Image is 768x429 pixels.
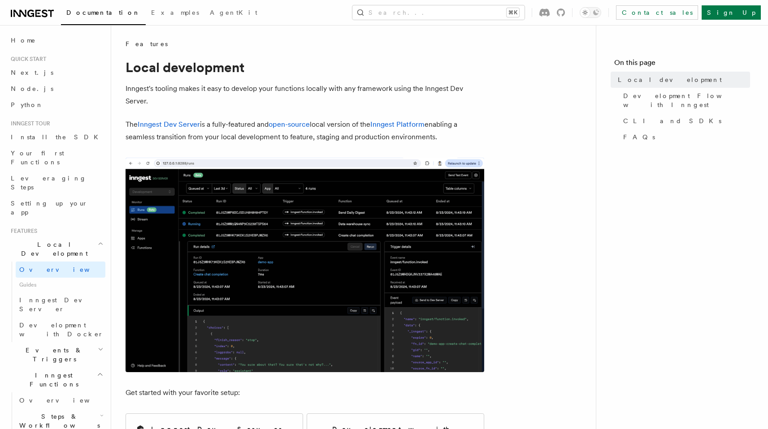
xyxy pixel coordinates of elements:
p: Inngest's tooling makes it easy to develop your functions locally with any framework using the In... [126,82,484,107]
span: Setting up your app [11,200,88,216]
span: Local development [618,75,722,84]
span: Inngest Dev Server [19,296,96,313]
span: Guides [16,278,105,292]
span: Documentation [66,9,140,16]
span: Inngest tour [7,120,50,127]
a: Node.js [7,81,105,97]
div: Local Development [7,262,105,342]
span: Python [11,101,43,108]
span: AgentKit [210,9,257,16]
span: FAQs [623,133,655,142]
a: CLI and SDKs [620,113,750,129]
h1: Local development [126,59,484,75]
a: Setting up your app [7,195,105,220]
a: FAQs [620,129,750,145]
span: CLI and SDKs [623,116,721,125]
a: Development with Docker [16,317,105,342]
span: Local Development [7,240,98,258]
button: Search...⌘K [352,5,525,20]
h4: On this page [614,57,750,72]
span: Quick start [7,56,46,63]
span: Leveraging Steps [11,175,87,191]
a: Sign Up [702,5,761,20]
a: Inngest Dev Server [138,120,200,129]
button: Inngest Functions [7,367,105,392]
a: Contact sales [616,5,698,20]
a: Next.js [7,64,105,81]
a: Inngest Dev Server [16,292,105,317]
a: Examples [146,3,204,24]
button: Local Development [7,236,105,262]
a: Development Flow with Inngest [620,88,750,113]
span: Events & Triggers [7,346,98,364]
a: Local development [614,72,750,88]
a: Documentation [61,3,146,25]
span: Home [11,36,36,45]
a: Overview [16,392,105,408]
span: Features [126,39,168,48]
a: Leveraging Steps [7,170,105,195]
img: The Inngest Dev Server on the Functions page [126,158,484,372]
span: Overview [19,266,112,273]
span: Development with Docker [19,322,104,338]
span: Next.js [11,69,53,76]
p: Get started with your favorite setup: [126,386,484,399]
span: Features [7,227,37,235]
a: Overview [16,262,105,278]
span: Your first Functions [11,150,64,166]
a: AgentKit [204,3,263,24]
p: The is a fully-featured and local version of the enabling a seamless transition from your local d... [126,118,484,143]
a: Inngest Platform [370,120,425,129]
span: Install the SDK [11,133,104,141]
span: Development Flow with Inngest [623,91,750,109]
kbd: ⌘K [507,8,519,17]
span: Inngest Functions [7,371,97,389]
a: Install the SDK [7,129,105,145]
span: Examples [151,9,199,16]
span: Overview [19,397,112,404]
button: Events & Triggers [7,342,105,367]
a: Your first Functions [7,145,105,170]
span: Node.js [11,85,53,92]
a: Python [7,97,105,113]
a: Home [7,32,105,48]
a: open-source [269,120,310,129]
button: Toggle dark mode [580,7,601,18]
